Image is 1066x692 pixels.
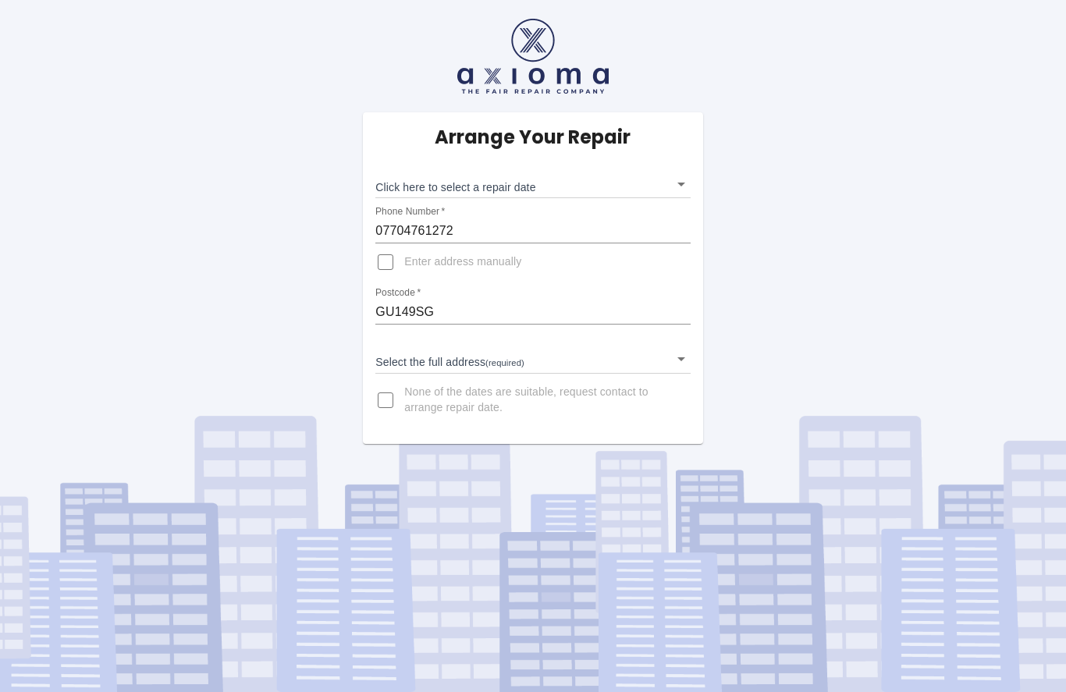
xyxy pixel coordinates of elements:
h5: Arrange Your Repair [435,125,631,150]
span: Enter address manually [404,254,521,270]
span: None of the dates are suitable, request contact to arrange repair date. [404,385,677,416]
label: Postcode [375,286,421,300]
img: axioma [457,19,609,94]
label: Phone Number [375,205,445,218]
